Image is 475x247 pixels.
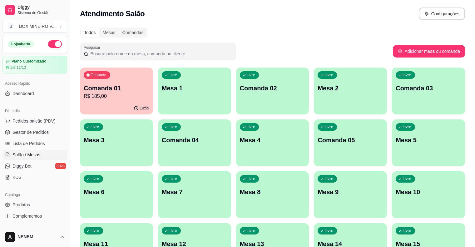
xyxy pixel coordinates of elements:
p: Livre [169,124,177,129]
p: Mesa 7 [162,188,227,196]
p: R$ 185,00 [84,93,149,100]
div: Dia a dia [2,106,67,116]
label: Pesquisar [84,45,102,50]
button: Select a team [2,20,67,33]
p: Livre [169,228,177,233]
p: Mesa 6 [84,188,149,196]
span: Diggy Bot [12,163,32,169]
p: Mesa 8 [240,188,305,196]
button: Alterar Status [48,40,62,48]
p: Mesa 10 [396,188,461,196]
button: LivreMesa 2 [314,68,387,114]
p: Livre [247,176,255,181]
a: Gestor de Pedidos [2,127,67,137]
div: Catálogo [2,190,67,200]
button: NENEM [2,229,67,244]
button: OcupadaComanda 01R$ 185,0010:59 [80,68,153,114]
p: Livre [324,73,333,78]
button: LivreMesa 3 [80,119,153,166]
span: Dashboard [12,90,34,97]
button: LivreMesa 10 [392,171,465,218]
a: Dashboard [2,88,67,98]
article: Plano Customizado [12,59,46,64]
p: Mesa 4 [240,136,305,144]
a: Plano Customizadoaté 11/10 [2,56,67,73]
p: Mesa 3 [84,136,149,144]
span: Diggy [17,5,65,10]
input: Pesquisar [88,51,232,57]
a: KDS [2,172,67,182]
button: LivreComanda 02 [236,68,309,114]
p: Comanda 05 [318,136,383,144]
p: Mesa 9 [318,188,383,196]
a: Salão / Mesas [2,150,67,160]
p: Livre [91,228,99,233]
div: Todos [81,28,99,37]
span: Gestor de Pedidos [12,129,49,135]
a: Lista de Pedidos [2,139,67,149]
h2: Atendimento Salão [80,9,145,19]
p: Livre [403,176,411,181]
p: Comanda 01 [84,84,149,93]
p: Livre [403,73,411,78]
p: Livre [169,176,177,181]
p: Livre [91,176,99,181]
p: Livre [247,73,255,78]
p: Comanda 04 [162,136,227,144]
p: Ocupada [91,73,106,78]
div: Acesso Rápido [2,78,67,88]
button: LivreMesa 9 [314,171,387,218]
button: LivreMesa 7 [158,171,231,218]
span: Pedidos balcão (PDV) [12,118,56,124]
button: LivreMesa 1 [158,68,231,114]
button: Pedidos balcão (PDV) [2,116,67,126]
p: Mesa 1 [162,84,227,93]
button: Adicionar mesa ou comanda [393,45,465,58]
p: Livre [324,228,333,233]
p: Livre [169,73,177,78]
a: Produtos [2,200,67,210]
button: LivreMesa 6 [80,171,153,218]
div: BOX MINEIRO V ... [19,23,56,29]
span: Lista de Pedidos [12,140,45,147]
a: DiggySistema de Gestão [2,3,67,18]
button: LivreMesa 5 [392,119,465,166]
span: Produtos [12,202,30,208]
p: Mesa 5 [396,136,461,144]
button: LivreComanda 05 [314,119,387,166]
p: Livre [247,124,255,129]
article: até 11/10 [10,65,26,70]
span: KDS [12,174,22,180]
div: Comandas [119,28,147,37]
p: Livre [403,124,411,129]
button: LivreComanda 04 [158,119,231,166]
button: LivreMesa 8 [236,171,309,218]
button: LivreComanda 03 [392,68,465,114]
div: Loja aberta [8,41,34,48]
span: Complementos [12,213,42,219]
button: LivreMesa 4 [236,119,309,166]
p: Livre [247,228,255,233]
p: Livre [324,124,333,129]
button: Configurações [419,8,465,20]
span: NENEM [17,234,57,240]
p: Livre [324,176,333,181]
p: 10:59 [140,106,149,111]
span: Sistema de Gestão [17,10,65,15]
p: Comanda 03 [396,84,461,93]
p: Livre [403,228,411,233]
a: Diggy Botnovo [2,161,67,171]
p: Livre [91,124,99,129]
a: Complementos [2,211,67,221]
p: Mesa 2 [318,84,383,93]
div: Mesas [99,28,119,37]
span: B [8,23,14,29]
span: Salão / Mesas [12,152,40,158]
p: Comanda 02 [240,84,305,93]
